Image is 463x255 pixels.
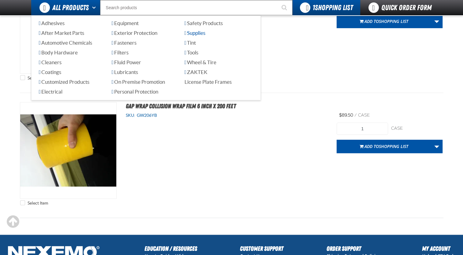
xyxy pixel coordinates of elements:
img: Gap Wrap Collision Wrap Film 6 Inch x 200 Feet [20,102,116,198]
span: Coatings [39,69,61,75]
span: $89.50 [339,113,353,118]
span: Shopping List [379,143,408,149]
a: Gap Wrap Collision Wrap Film 6 Inch x 200 Feet [126,102,236,110]
a: More Actions [431,15,442,28]
span: Adhesives [39,20,65,26]
span: Body Hardware [39,50,78,55]
h2: Order Support [327,244,379,253]
span: Fluid Power [112,59,141,65]
span: Add to [364,18,408,24]
button: Add toShopping List [337,140,431,153]
span: Filters [112,50,129,55]
span: License Plate Frames [185,79,232,85]
input: Product Quantity [337,123,388,135]
div: case [391,126,442,131]
span: Automotive Chemicals [39,40,92,46]
label: Select Item [20,200,48,206]
span: Safety Products [185,20,223,26]
input: Select Item [20,200,25,205]
span: / [354,113,357,118]
span: Wheel & Tire [185,59,216,65]
span: Exterior Protection [112,30,157,36]
span: Customized Products [39,79,89,85]
span: Add to [364,143,408,149]
h2: Customer Support [240,244,283,253]
label: Select Item [20,75,48,81]
span: Tint [185,40,196,46]
span: All Products [52,2,89,13]
button: Add toShopping List [337,15,431,28]
div: Scroll to the top [6,215,20,228]
strong: 1 [312,3,315,12]
span: Personal Protection [112,89,158,94]
span: Lubricants [112,69,138,75]
span: After Market Parts [39,30,84,36]
h2: My Account [422,244,457,253]
span: Tools [185,50,198,55]
span: Supplies [185,30,205,36]
span: case [358,113,370,118]
span: Cleaners [39,59,62,65]
a: More Actions [431,140,442,153]
span: Fasteners [112,40,136,46]
input: Select Item [20,75,25,80]
span: Shopping List [379,18,408,24]
span: Equipment [112,20,139,26]
div: SKU: [126,113,328,118]
span: Shopping List [312,3,353,12]
: View Details of the Gap Wrap Collision Wrap Film 6 Inch x 200 Feet [20,102,116,198]
span: GW206YB [135,113,157,118]
span: On Premise Promotion [112,79,165,85]
h2: Education / Resources [144,244,197,253]
span: ZAKTEK [185,69,207,75]
span: Electrical [39,89,62,94]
